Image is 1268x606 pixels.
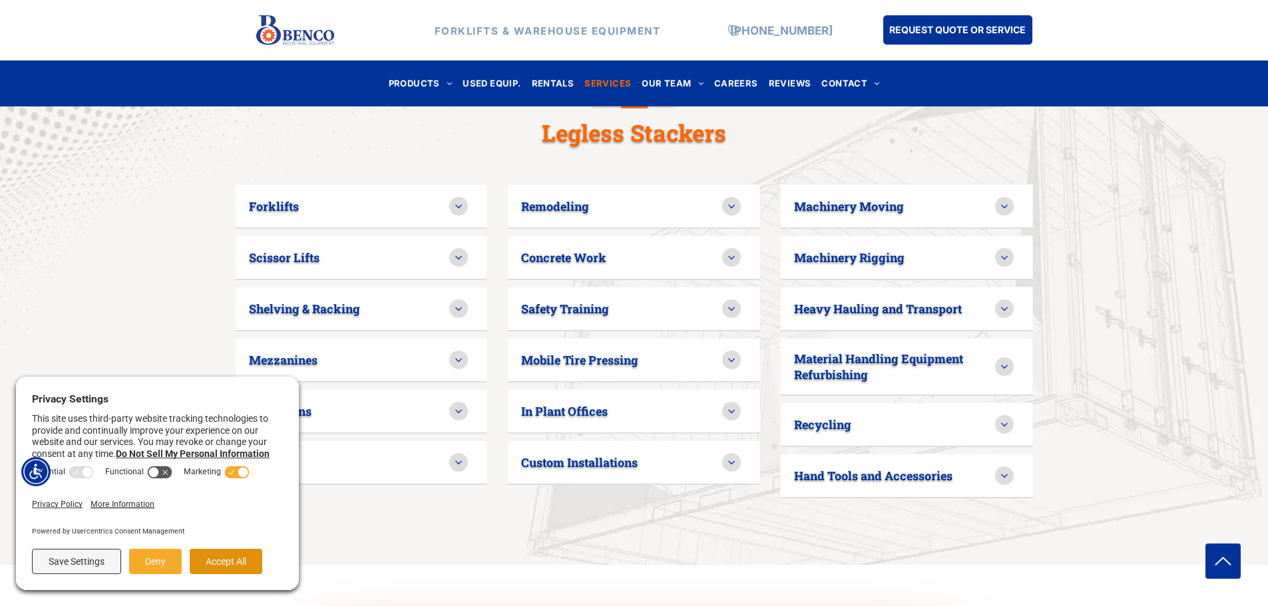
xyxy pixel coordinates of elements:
[794,198,904,214] h3: Machinery Moving
[542,117,726,148] span: Legless Stackers
[521,352,638,368] h3: Mobile Tire Pressing
[794,416,851,432] h3: Recycling
[521,198,589,214] h3: Remodeling
[521,249,606,265] h3: Concrete Work
[457,75,526,92] a: USED EQUIP.
[636,75,709,92] a: OUR TEAM
[794,249,905,265] h3: Machinery Rigging
[889,17,1026,42] span: REQUEST QUOTE OR SERVICE
[435,24,661,37] strong: FORKLIFTS & WAREHOUSE EQUIPMENT
[521,301,609,317] h3: Safety Training
[527,75,580,92] a: RENTALS
[521,454,638,470] h3: Custom Installations
[763,75,817,92] a: REVIEWS
[249,352,317,368] h3: Mezzanines
[249,249,319,265] h3: Scissor Lifts
[249,198,299,214] h3: Forklifts
[816,75,885,92] a: CONTACT
[794,468,952,484] h3: Hand Tools and Accessories
[709,75,763,92] a: CAREERS
[249,403,312,419] h3: HVLS Fans
[794,351,995,382] h3: Material Handling Equipment Refurbishing
[21,457,51,486] div: Accessibility Menu
[383,75,458,92] a: PRODUCTS
[521,403,608,419] h3: In Plant Offices
[730,23,833,37] a: [PHONE_NUMBER]
[249,301,360,317] h3: Shelving & Racking
[794,301,962,317] h3: Heavy Hauling and Transport
[579,75,636,92] a: SERVICES
[883,15,1032,45] a: REQUEST QUOTE OR SERVICE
